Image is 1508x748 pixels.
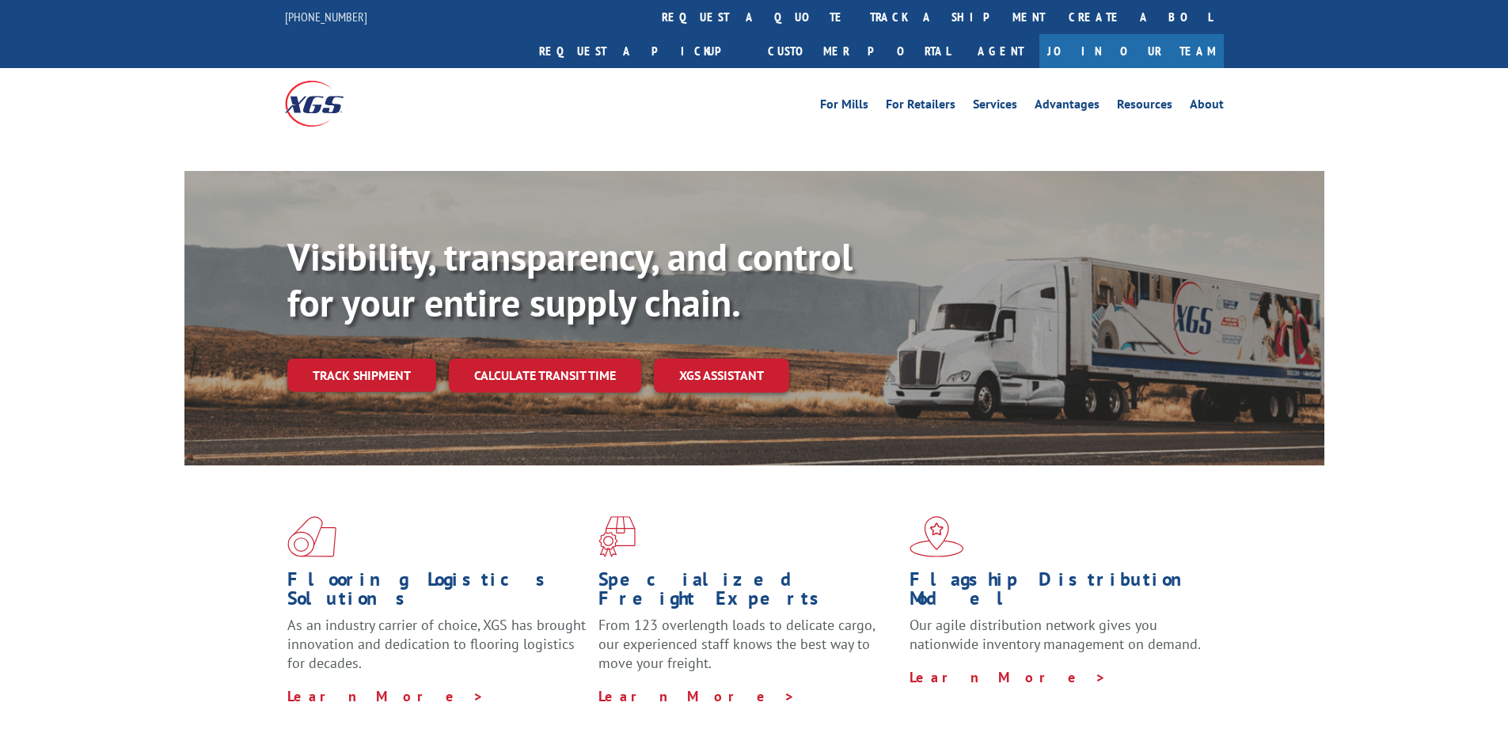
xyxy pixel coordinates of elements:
a: XGS ASSISTANT [654,359,789,393]
h1: Flagship Distribution Model [910,570,1209,616]
a: Track shipment [287,359,436,392]
span: As an industry carrier of choice, XGS has brought innovation and dedication to flooring logistics... [287,616,586,672]
a: [PHONE_NUMBER] [285,9,367,25]
span: Our agile distribution network gives you nationwide inventory management on demand. [910,616,1201,653]
a: Services [973,98,1017,116]
a: Calculate transit time [449,359,641,393]
img: xgs-icon-total-supply-chain-intelligence-red [287,516,336,557]
a: Request a pickup [527,34,756,68]
a: Learn More > [287,687,484,705]
a: For Mills [820,98,868,116]
a: Resources [1117,98,1172,116]
h1: Specialized Freight Experts [598,570,898,616]
p: From 123 overlength loads to delicate cargo, our experienced staff knows the best way to move you... [598,616,898,686]
a: About [1190,98,1224,116]
a: Customer Portal [756,34,962,68]
h1: Flooring Logistics Solutions [287,570,587,616]
a: Learn More > [910,668,1107,686]
img: xgs-icon-flagship-distribution-model-red [910,516,964,557]
a: Advantages [1035,98,1100,116]
a: For Retailers [886,98,955,116]
img: xgs-icon-focused-on-flooring-red [598,516,636,557]
b: Visibility, transparency, and control for your entire supply chain. [287,232,853,327]
a: Join Our Team [1039,34,1224,68]
a: Agent [962,34,1039,68]
a: Learn More > [598,687,796,705]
